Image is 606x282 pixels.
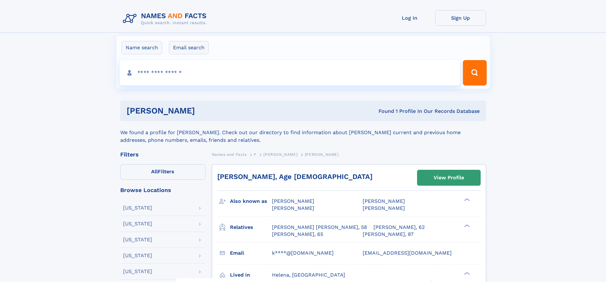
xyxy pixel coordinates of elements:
[272,198,314,204] span: [PERSON_NAME]
[363,231,414,238] a: [PERSON_NAME], 87
[169,41,209,54] label: Email search
[463,60,486,86] button: Search Button
[384,10,435,26] a: Log In
[217,173,373,181] a: [PERSON_NAME], Age [DEMOGRAPHIC_DATA]
[120,121,486,144] div: We found a profile for [PERSON_NAME]. Check out our directory to find information about [PERSON_N...
[272,205,314,211] span: [PERSON_NAME]
[230,248,272,258] h3: Email
[363,205,405,211] span: [PERSON_NAME]
[272,272,345,278] span: Helena, [GEOGRAPHIC_DATA]
[151,169,158,175] span: All
[272,224,367,231] a: [PERSON_NAME] [PERSON_NAME], 58
[263,152,297,157] span: [PERSON_NAME]
[212,150,247,158] a: Names and Facts
[120,187,205,193] div: Browse Locations
[120,164,205,180] label: Filters
[363,198,405,204] span: [PERSON_NAME]
[254,152,256,157] span: F
[272,231,323,238] a: [PERSON_NAME], 65
[463,198,470,202] div: ❯
[230,196,272,207] h3: Also known as
[305,152,339,157] span: [PERSON_NAME]
[123,237,152,242] div: [US_STATE]
[254,150,256,158] a: F
[123,253,152,258] div: [US_STATE]
[287,108,480,115] div: Found 1 Profile In Our Records Database
[417,170,480,185] a: View Profile
[122,41,162,54] label: Name search
[120,10,212,27] img: Logo Names and Facts
[230,270,272,280] h3: Lived in
[120,152,205,157] div: Filters
[434,170,464,185] div: View Profile
[463,271,470,275] div: ❯
[363,250,452,256] span: [EMAIL_ADDRESS][DOMAIN_NAME]
[230,222,272,233] h3: Relatives
[463,224,470,228] div: ❯
[127,107,287,115] h1: [PERSON_NAME]
[123,269,152,274] div: [US_STATE]
[120,60,460,86] input: search input
[123,221,152,226] div: [US_STATE]
[435,10,486,26] a: Sign Up
[123,205,152,210] div: [US_STATE]
[263,150,297,158] a: [PERSON_NAME]
[373,224,425,231] a: [PERSON_NAME], 62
